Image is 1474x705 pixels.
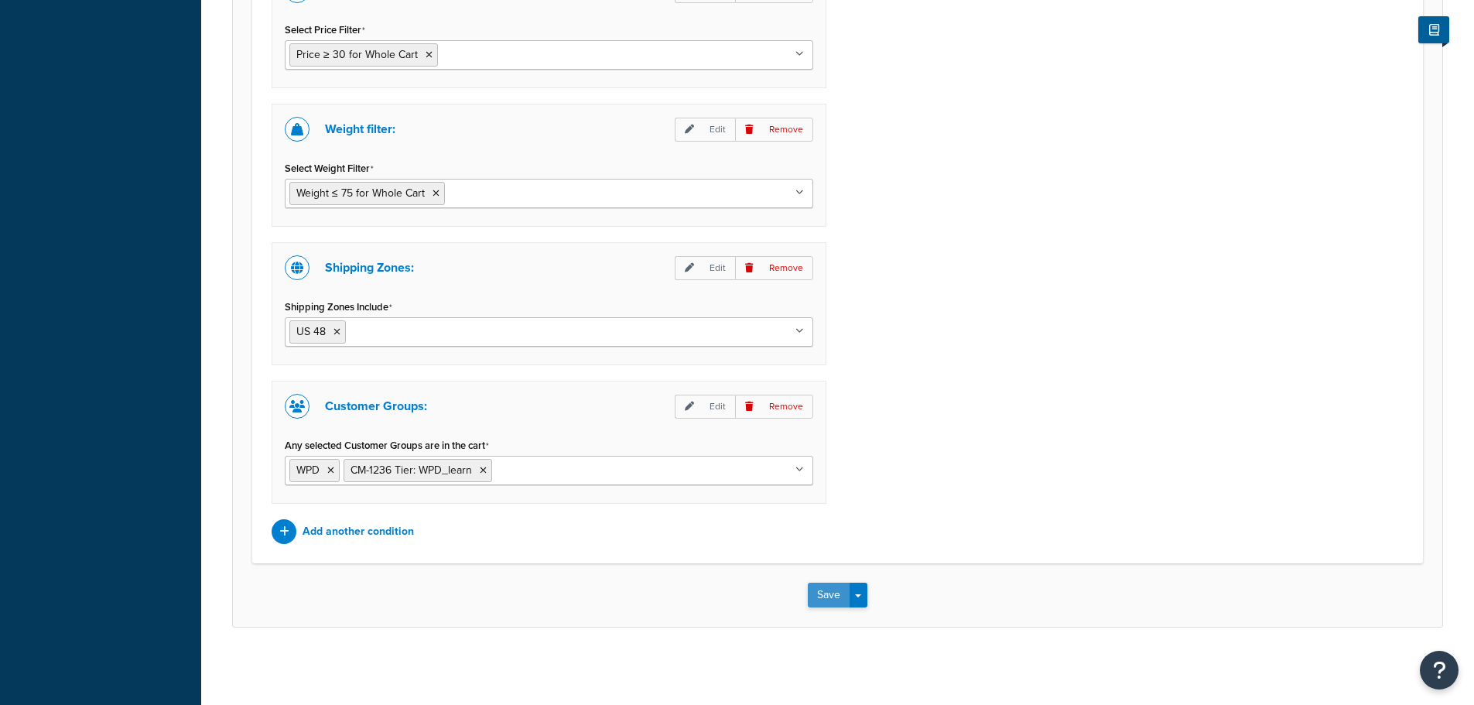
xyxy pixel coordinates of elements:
[735,118,813,142] p: Remove
[285,163,374,175] label: Select Weight Filter
[325,257,414,279] p: Shipping Zones:
[675,256,735,280] p: Edit
[351,462,472,478] span: CM-1236 Tier: WPD_learn
[675,395,735,419] p: Edit
[303,521,414,542] p: Add another condition
[1418,16,1449,43] button: Show Help Docs
[1420,651,1459,690] button: Open Resource Center
[735,395,813,419] p: Remove
[285,440,489,452] label: Any selected Customer Groups are in the cart
[675,118,735,142] p: Edit
[808,583,850,607] button: Save
[296,185,425,201] span: Weight ≤ 75 for Whole Cart
[285,301,392,313] label: Shipping Zones Include
[285,24,365,36] label: Select Price Filter
[325,395,427,417] p: Customer Groups:
[296,462,320,478] span: WPD
[296,323,326,340] span: US 48
[735,256,813,280] p: Remove
[325,118,395,140] p: Weight filter:
[296,46,418,63] span: Price ≥ 30 for Whole Cart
